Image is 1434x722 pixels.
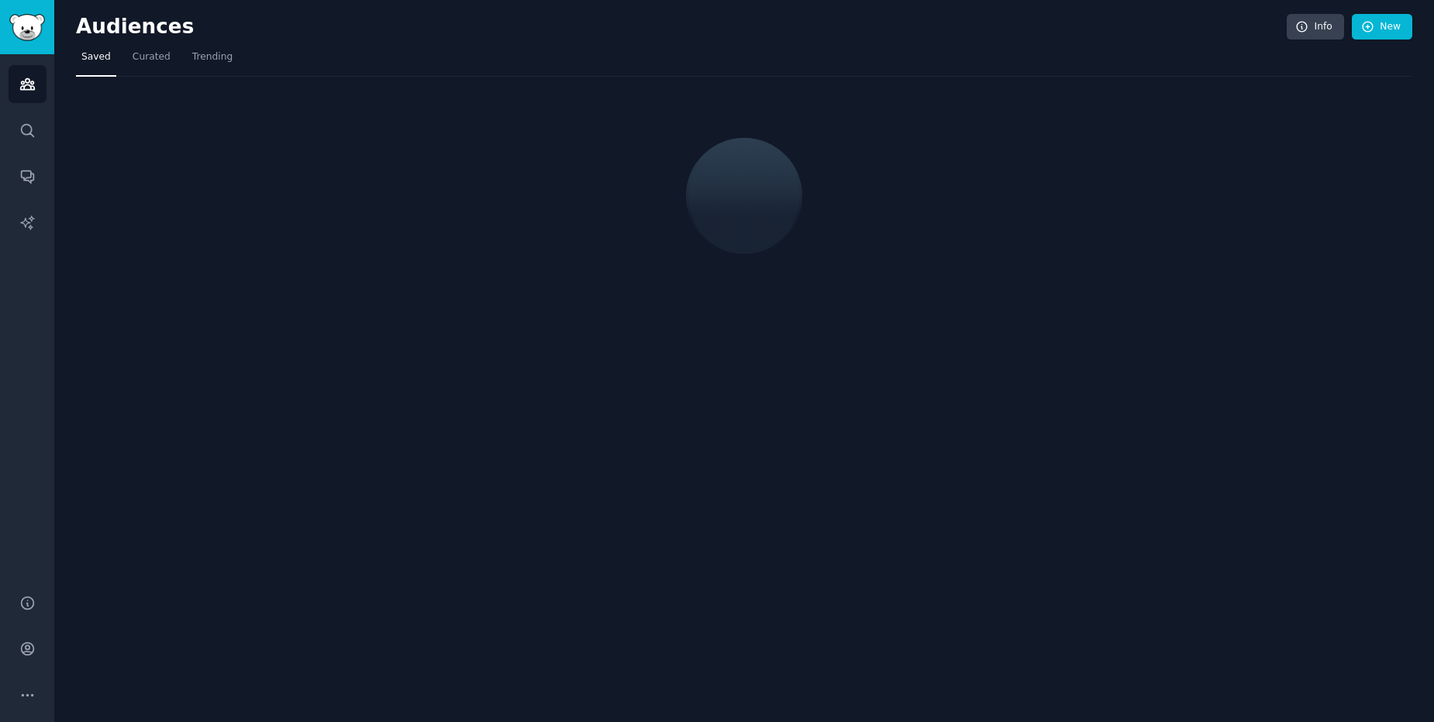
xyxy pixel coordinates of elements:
[76,45,116,77] a: Saved
[1352,14,1412,40] a: New
[9,14,45,41] img: GummySearch logo
[81,50,111,64] span: Saved
[133,50,171,64] span: Curated
[1287,14,1344,40] a: Info
[187,45,238,77] a: Trending
[192,50,233,64] span: Trending
[76,15,1287,40] h2: Audiences
[127,45,176,77] a: Curated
